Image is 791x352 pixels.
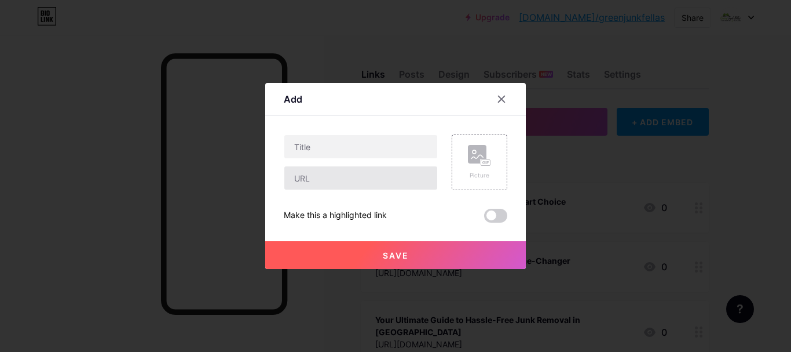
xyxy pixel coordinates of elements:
span: Save [383,251,409,260]
input: Title [284,135,437,158]
input: URL [284,166,437,190]
div: Picture [468,171,491,180]
div: Add [284,92,302,106]
button: Save [265,241,526,269]
div: Make this a highlighted link [284,209,387,223]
